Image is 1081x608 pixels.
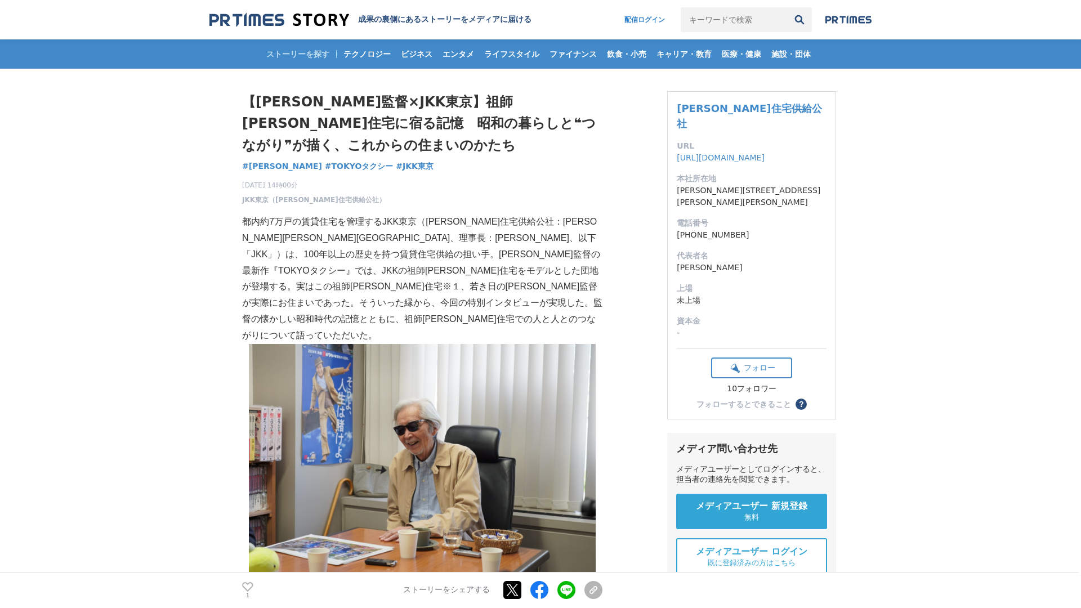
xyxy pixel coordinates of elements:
[797,400,805,408] span: ？
[325,160,394,172] a: #TOKYOタクシー
[209,12,531,28] a: 成果の裏側にあるストーリーをメディアに届ける 成果の裏側にあるストーリーをメディアに届ける
[480,39,544,69] a: ライフスタイル
[787,7,812,32] button: 検索
[744,512,759,522] span: 無料
[677,173,827,185] dt: 本社所在地
[677,217,827,229] dt: 電話番号
[677,185,827,208] dd: [PERSON_NAME][STREET_ADDRESS][PERSON_NAME][PERSON_NAME]
[358,15,531,25] h2: 成果の裏側にあるストーリーをメディアに届ける
[676,494,827,529] a: メディアユーザー 新規登録 無料
[339,39,395,69] a: テクノロジー
[403,585,490,596] p: ストーリーをシェアする
[242,91,602,156] h1: 【[PERSON_NAME]監督×JKK東京】祖師[PERSON_NAME]住宅に宿る記憶 昭和の暮らしと❝つながり❞が描く、これからの住まいのかたち
[796,399,807,410] button: ？
[677,153,765,162] a: [URL][DOMAIN_NAME]
[717,49,766,59] span: 医療・健康
[325,161,394,171] span: #TOKYOタクシー
[677,315,827,327] dt: 資本金
[242,180,386,190] span: [DATE] 14時00分
[242,160,322,172] a: #[PERSON_NAME]
[396,39,437,69] a: ビジネス
[767,39,815,69] a: 施設・団体
[396,160,434,172] a: #JKK東京
[711,384,792,394] div: 10フォロワー
[711,357,792,378] button: フォロー
[602,49,651,59] span: 飲食・小売
[696,400,791,408] div: フォローするとできること
[677,102,821,129] a: [PERSON_NAME]住宅供給公社
[242,161,322,171] span: #[PERSON_NAME]
[677,262,827,274] dd: [PERSON_NAME]
[708,558,796,568] span: 既に登録済みの方はこちら
[545,49,601,59] span: ファイナンス
[613,7,676,32] a: 配信ログイン
[396,49,437,59] span: ビジネス
[677,294,827,306] dd: 未上場
[677,229,827,241] dd: [PHONE_NUMBER]
[242,214,602,343] p: 都内約7万戸の賃貸住宅を管理するJKK東京（[PERSON_NAME]住宅供給公社：[PERSON_NAME][PERSON_NAME][GEOGRAPHIC_DATA]、理事長：[PERSON...
[677,250,827,262] dt: 代表者名
[396,161,434,171] span: #JKK東京
[438,39,479,69] a: エンタメ
[825,15,872,24] img: prtimes
[339,49,395,59] span: テクノロジー
[249,344,596,575] img: thumbnail_0fe8d800-4b64-11f0-a60d-cfae4edd808c.JPG
[602,39,651,69] a: 飲食・小売
[545,39,601,69] a: ファイナンス
[676,538,827,576] a: メディアユーザー ログイン 既に登録済みの方はこちら
[677,140,827,152] dt: URL
[696,546,807,558] span: メディアユーザー ログイン
[676,442,827,455] div: メディア問い合わせ先
[242,593,253,598] p: 1
[209,12,349,28] img: 成果の裏側にあるストーリーをメディアに届ける
[677,327,827,339] dd: -
[767,49,815,59] span: 施設・団体
[681,7,787,32] input: キーワードで検索
[677,283,827,294] dt: 上場
[652,39,716,69] a: キャリア・教育
[438,49,479,59] span: エンタメ
[242,195,386,205] a: JKK東京（[PERSON_NAME]住宅供給公社）
[480,49,544,59] span: ライフスタイル
[717,39,766,69] a: 医療・健康
[676,464,827,485] div: メディアユーザーとしてログインすると、担当者の連絡先を閲覧できます。
[696,500,807,512] span: メディアユーザー 新規登録
[652,49,716,59] span: キャリア・教育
